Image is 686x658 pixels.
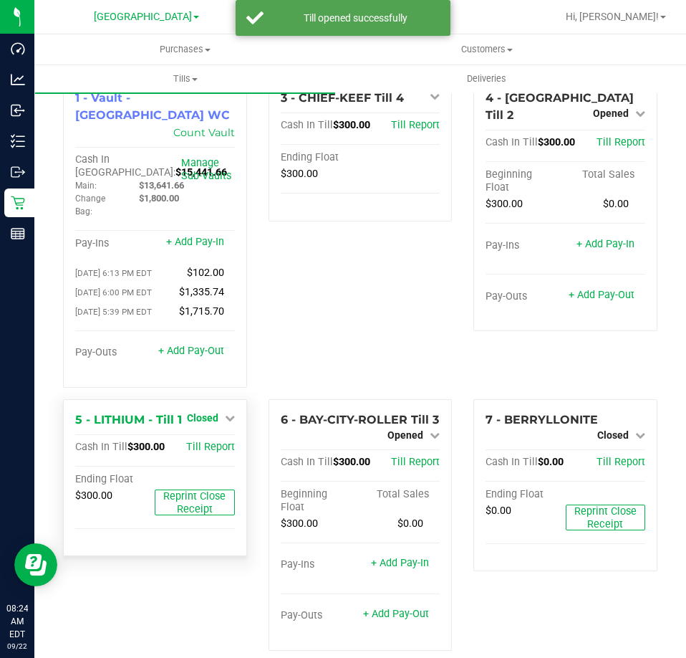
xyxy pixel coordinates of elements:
span: $15,441.66 [175,166,227,178]
a: Tills [34,64,336,94]
a: + Add Pay-In [576,238,634,250]
div: Beginning Float [281,488,360,514]
span: $102.00 [187,267,224,279]
a: + Add Pay-Out [569,289,634,301]
span: $0.00 [603,198,629,210]
span: [DATE] 6:00 PM EDT [75,287,152,297]
span: Cash In Till [485,136,538,148]
iframe: Resource center [14,543,57,586]
span: Deliveries [448,72,526,85]
span: Opened [387,429,423,441]
p: 09/22 [6,641,28,652]
div: Ending Float [485,488,565,501]
a: + Add Pay-In [166,236,224,248]
span: Cash In Till [75,441,127,453]
span: Cash In Till [281,456,333,468]
span: $300.00 [281,168,318,180]
span: Main: [75,181,97,191]
a: Till Report [186,441,235,453]
a: Till Report [391,119,440,131]
inline-svg: Inbound [11,103,25,118]
a: Till Report [596,136,645,148]
div: Beginning Float [485,168,565,194]
inline-svg: Dashboard [11,42,25,56]
div: Pay-Ins [281,558,360,571]
a: + Add Pay-Out [158,345,224,357]
div: Total Sales [360,488,440,501]
span: $300.00 [333,456,370,468]
inline-svg: Reports [11,227,25,241]
a: Purchases [34,34,336,65]
span: Reprint Close Receipt [574,505,637,530]
div: Pay-Outs [485,290,565,303]
div: Pay-Outs [281,609,360,622]
div: Total Sales [566,168,645,181]
span: $300.00 [75,490,112,502]
span: $1,800.00 [139,193,179,204]
span: $13,641.66 [139,180,184,191]
div: Ending Float [75,473,155,486]
inline-svg: Outbound [11,165,25,179]
span: Reprint Close Receipt [163,490,226,515]
span: Cash In Till [281,119,333,131]
a: Deliveries [336,64,637,94]
span: 3 - CHIEF-KEEF Till 4 [281,91,404,105]
span: $300.00 [127,441,165,453]
span: [GEOGRAPHIC_DATA] [94,11,192,23]
div: Pay-Outs [75,346,155,359]
p: 08:24 AM EDT [6,602,28,641]
span: $0.00 [485,505,511,517]
a: + Add Pay-Out [363,608,429,620]
span: 7 - BERRYLLONITE [485,413,598,426]
div: Pay-Ins [485,239,565,252]
span: 6 - BAY-CITY-ROLLER Till 3 [281,413,439,426]
span: $300.00 [281,518,318,530]
span: 5 - LITHIUM - Till 1 [75,413,182,426]
span: $300.00 [333,119,370,131]
button: Reprint Close Receipt [566,505,645,530]
inline-svg: Inventory [11,134,25,148]
span: $1,335.74 [179,286,224,298]
span: Opened [593,108,629,119]
span: Change Bag: [75,194,105,216]
div: Pay-Ins [75,237,155,250]
div: Ending Float [281,151,360,164]
span: Tills [35,72,335,85]
span: Cash In [GEOGRAPHIC_DATA]: [75,153,175,178]
div: Till opened successfully [271,11,440,25]
span: [DATE] 6:13 PM EDT [75,268,152,278]
a: + Add Pay-In [371,557,429,569]
span: $0.00 [397,518,423,530]
span: $0.00 [538,456,564,468]
a: Count Vault [173,126,235,139]
span: Closed [597,429,629,441]
span: Customers [337,43,637,56]
a: Customers [336,34,637,65]
inline-svg: Analytics [11,72,25,87]
inline-svg: Retail [11,196,25,210]
span: [DATE] 5:39 PM EDT [75,307,152,317]
span: $300.00 [485,198,523,210]
span: $300.00 [538,136,575,148]
span: Closed [187,412,218,424]
a: Manage Sub-Vaults [181,157,231,182]
span: Purchases [34,43,336,56]
button: Reprint Close Receipt [155,490,234,515]
a: Till Report [391,456,440,468]
a: Till Report [596,456,645,468]
span: Hi, [PERSON_NAME]! [566,11,659,22]
span: $1,715.70 [179,305,224,318]
span: Cash In Till [485,456,538,468]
